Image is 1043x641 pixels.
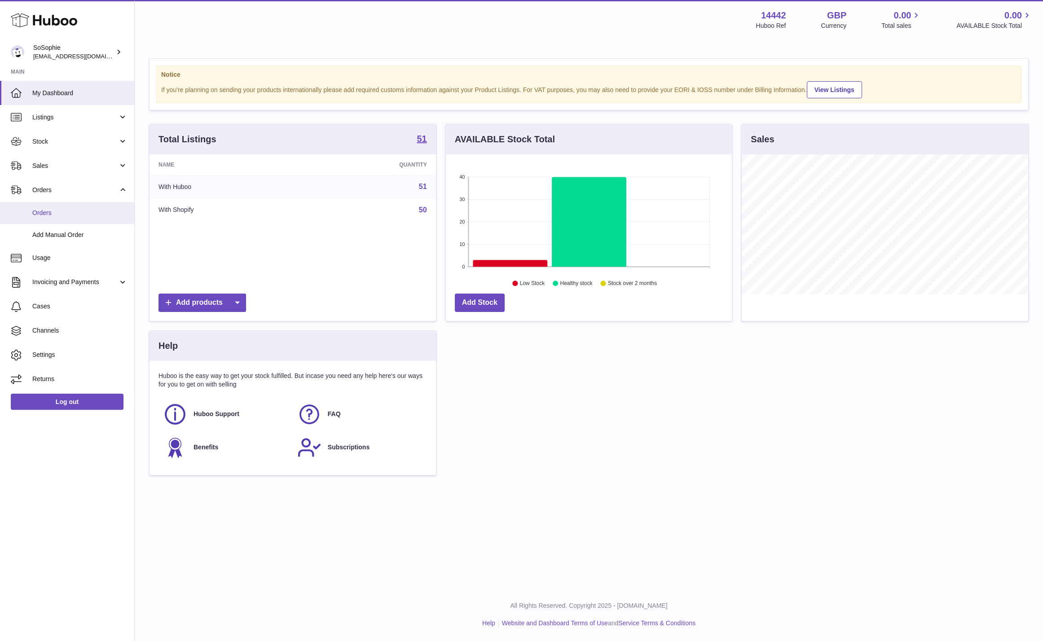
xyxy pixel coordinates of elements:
[756,22,786,30] div: Huboo Ref
[194,443,218,452] span: Benefits
[462,264,465,269] text: 0
[881,9,921,30] a: 0.00 Total sales
[459,241,465,247] text: 10
[158,133,216,145] h3: Total Listings
[328,410,341,418] span: FAQ
[894,9,911,22] span: 0.00
[32,278,118,286] span: Invoicing and Payments
[32,89,128,97] span: My Dashboard
[459,197,465,202] text: 30
[956,9,1032,30] a: 0.00 AVAILABLE Stock Total
[459,174,465,180] text: 40
[881,22,921,30] span: Total sales
[32,254,128,262] span: Usage
[32,231,128,239] span: Add Manual Order
[455,294,505,312] a: Add Stock
[455,133,555,145] h3: AVAILABLE Stock Total
[32,302,128,311] span: Cases
[33,53,132,60] span: [EMAIL_ADDRESS][DOMAIN_NAME]
[158,372,427,389] p: Huboo is the easy way to get your stock fulfilled. But incase you need any help here's our ways f...
[328,443,370,452] span: Subscriptions
[161,80,1017,98] div: If you're planning on sending your products internationally please add required customs informati...
[163,402,288,426] a: Huboo Support
[417,134,427,145] a: 51
[1004,9,1022,22] span: 0.00
[32,113,118,122] span: Listings
[520,281,545,287] text: Low Stock
[163,435,288,460] a: Benefits
[158,294,246,312] a: Add products
[419,183,427,190] a: 51
[32,351,128,359] span: Settings
[150,175,304,198] td: With Huboo
[11,394,123,410] a: Log out
[32,162,118,170] span: Sales
[502,619,608,627] a: Website and Dashboard Terms of Use
[751,133,774,145] h3: Sales
[142,601,1036,610] p: All Rights Reserved. Copyright 2025 - [DOMAIN_NAME]
[417,134,427,143] strong: 51
[304,154,436,175] th: Quantity
[608,281,657,287] text: Stock over 2 months
[150,154,304,175] th: Name
[419,206,427,214] a: 50
[32,209,128,217] span: Orders
[33,44,114,61] div: SoSophie
[32,137,118,146] span: Stock
[32,326,128,335] span: Channels
[194,410,239,418] span: Huboo Support
[11,45,24,59] img: info@thebigclick.co.uk
[560,281,593,287] text: Healthy stock
[807,81,862,98] a: View Listings
[821,22,847,30] div: Currency
[459,219,465,224] text: 20
[32,186,118,194] span: Orders
[297,435,422,460] a: Subscriptions
[499,619,695,628] li: and
[761,9,786,22] strong: 14442
[827,9,846,22] strong: GBP
[32,375,128,383] span: Returns
[158,340,178,352] h3: Help
[618,619,695,627] a: Service Terms & Conditions
[161,70,1017,79] strong: Notice
[150,198,304,222] td: With Shopify
[956,22,1032,30] span: AVAILABLE Stock Total
[297,402,422,426] a: FAQ
[482,619,495,627] a: Help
